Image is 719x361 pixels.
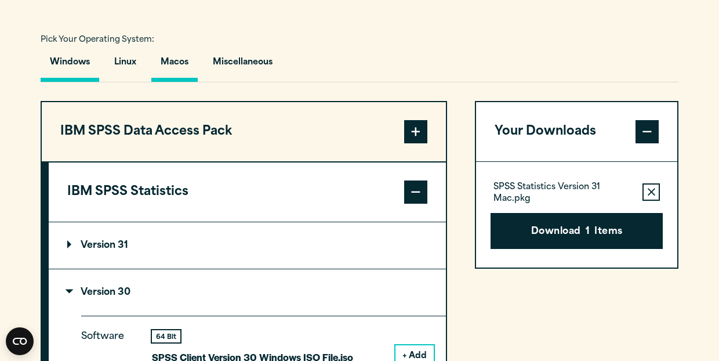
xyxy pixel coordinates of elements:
[49,269,446,316] summary: Version 30
[151,49,198,82] button: Macos
[152,330,180,342] div: 64 Bit
[67,241,128,250] p: Version 31
[49,222,446,269] summary: Version 31
[41,36,154,44] span: Pick Your Operating System:
[6,327,34,355] button: Open CMP widget
[67,288,130,297] p: Version 30
[49,163,446,222] button: IBM SPSS Statistics
[491,213,663,249] button: Download1Items
[41,49,99,82] button: Windows
[493,182,633,205] p: SPSS Statistics Version 31 Mac.pkg
[476,102,677,161] button: Your Downloads
[476,161,677,268] div: Your Downloads
[204,49,282,82] button: Miscellaneous
[105,49,146,82] button: Linux
[586,225,590,240] span: 1
[42,102,446,161] button: IBM SPSS Data Access Pack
